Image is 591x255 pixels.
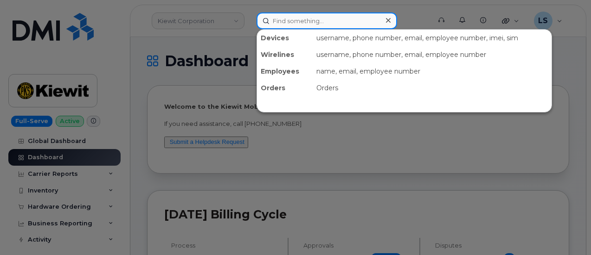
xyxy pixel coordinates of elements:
[257,46,313,63] div: Wirelines
[313,80,552,96] div: Orders
[313,46,552,63] div: username, phone number, email, employee number
[313,63,552,80] div: name, email, employee number
[257,30,313,46] div: Devices
[313,30,552,46] div: username, phone number, email, employee number, imei, sim
[257,80,313,96] div: Orders
[551,215,584,248] iframe: Messenger Launcher
[257,63,313,80] div: Employees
